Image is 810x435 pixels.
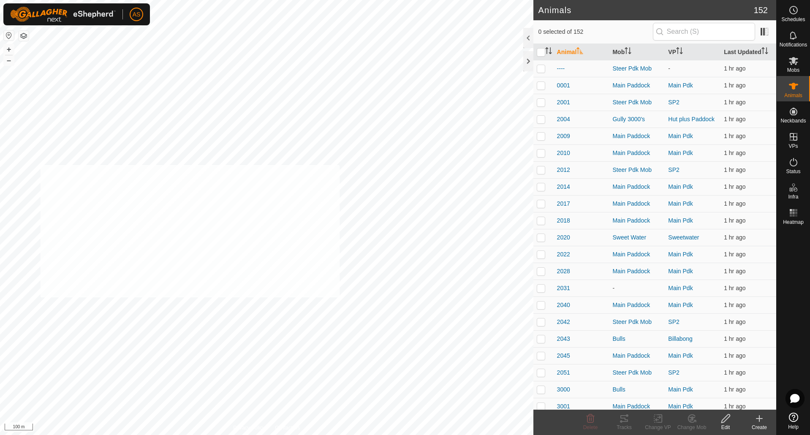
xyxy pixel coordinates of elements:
[668,217,693,224] a: Main Pdk
[612,115,661,124] div: Gully 3000's
[4,55,14,65] button: –
[612,199,661,208] div: Main Paddock
[724,386,745,393] span: 11 Aug 2025, 2:48 pm
[676,49,683,55] p-sorticon: Activate to sort
[742,424,776,431] div: Create
[557,284,570,293] span: 2031
[668,352,693,359] a: Main Pdk
[724,65,745,72] span: 11 Aug 2025, 2:46 pm
[612,149,661,158] div: Main Paddock
[557,402,570,411] span: 3001
[668,82,693,89] a: Main Pdk
[724,403,745,410] span: 11 Aug 2025, 2:18 pm
[668,335,693,342] a: Billabong
[781,17,805,22] span: Schedules
[612,250,661,259] div: Main Paddock
[233,424,265,432] a: Privacy Policy
[724,302,745,308] span: 11 Aug 2025, 2:46 pm
[612,166,661,174] div: Steer Pdk Mob
[668,302,693,308] a: Main Pdk
[557,199,570,208] span: 2017
[724,99,745,106] span: 11 Aug 2025, 2:46 pm
[557,98,570,107] span: 2001
[10,7,116,22] img: Gallagher Logo
[557,166,570,174] span: 2012
[612,216,661,225] div: Main Paddock
[557,368,570,377] span: 2051
[612,98,661,107] div: Steer Pdk Mob
[724,82,745,89] span: 11 Aug 2025, 2:02 pm
[668,99,679,106] a: SP2
[557,182,570,191] span: 2014
[557,301,570,310] span: 2040
[612,233,661,242] div: Sweet Water
[724,200,745,207] span: 11 Aug 2025, 2:47 pm
[788,424,799,430] span: Help
[612,64,661,73] div: Steer Pdk Mob
[625,49,631,55] p-sorticon: Activate to sort
[576,49,583,55] p-sorticon: Activate to sort
[545,49,552,55] p-sorticon: Activate to sort
[786,169,800,174] span: Status
[612,402,661,411] div: Main Paddock
[668,65,670,72] app-display-virtual-paddock-transition: -
[724,133,745,139] span: 11 Aug 2025, 2:47 pm
[784,93,802,98] span: Animals
[668,200,693,207] a: Main Pdk
[612,81,661,90] div: Main Paddock
[4,44,14,54] button: +
[724,318,745,325] span: 11 Aug 2025, 2:46 pm
[612,351,661,360] div: Main Paddock
[609,44,665,60] th: Mob
[557,115,570,124] span: 2004
[557,149,570,158] span: 2010
[583,424,598,430] span: Delete
[557,233,570,242] span: 2020
[668,116,715,122] a: Hut plus Paddock
[557,334,570,343] span: 2043
[761,49,768,55] p-sorticon: Activate to sort
[612,368,661,377] div: Steer Pdk Mob
[557,318,570,326] span: 2042
[720,44,776,60] th: Last Updated
[554,44,609,60] th: Animal
[612,301,661,310] div: Main Paddock
[724,285,745,291] span: 11 Aug 2025, 2:48 pm
[612,182,661,191] div: Main Paddock
[675,424,709,431] div: Change Mob
[665,44,720,60] th: VP
[788,144,798,149] span: VPs
[754,4,768,16] span: 152
[612,284,661,293] div: -
[724,251,745,258] span: 11 Aug 2025, 2:48 pm
[557,81,570,90] span: 0001
[668,133,693,139] a: Main Pdk
[612,385,661,394] div: Bulls
[668,318,679,325] a: SP2
[787,68,799,73] span: Mobs
[709,424,742,431] div: Edit
[653,23,755,41] input: Search (S)
[612,267,661,276] div: Main Paddock
[538,5,754,15] h2: Animals
[133,10,141,19] span: AS
[780,118,806,123] span: Neckbands
[724,268,745,275] span: 11 Aug 2025, 2:33 pm
[668,251,693,258] a: Main Pdk
[557,216,570,225] span: 2018
[724,183,745,190] span: 11 Aug 2025, 2:48 pm
[668,369,679,376] a: SP2
[668,285,693,291] a: Main Pdk
[557,132,570,141] span: 2009
[724,217,745,224] span: 11 Aug 2025, 2:03 pm
[724,166,745,173] span: 11 Aug 2025, 2:48 pm
[724,352,745,359] span: 11 Aug 2025, 2:47 pm
[783,220,804,225] span: Heatmap
[612,334,661,343] div: Bulls
[607,424,641,431] div: Tracks
[4,30,14,41] button: Reset Map
[724,335,745,342] span: 11 Aug 2025, 2:48 pm
[641,424,675,431] div: Change VP
[557,64,565,73] span: ----
[668,166,679,173] a: SP2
